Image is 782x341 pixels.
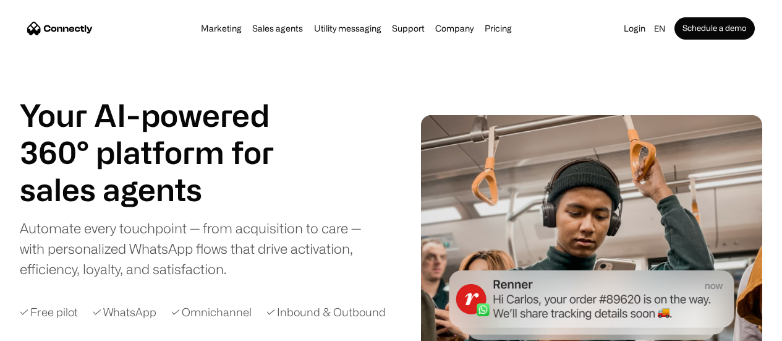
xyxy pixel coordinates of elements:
[20,218,386,279] div: Automate every touchpoint — from acquisition to care — with personalized WhatsApp flows that driv...
[20,97,304,171] h1: Your AI-powered 360° platform for
[649,20,674,37] div: en
[266,304,386,321] div: ✓ Inbound & Outbound
[249,24,307,33] a: Sales agents
[481,24,516,33] a: Pricing
[27,19,93,38] a: home
[20,171,304,208] h1: sales agents
[620,20,649,37] a: Login
[310,24,385,33] a: Utility messaging
[197,24,245,33] a: Marketing
[20,171,304,208] div: 1 of 4
[435,20,474,37] div: Company
[654,20,665,37] div: en
[431,20,477,37] div: Company
[674,17,755,40] a: Schedule a demo
[20,171,304,208] div: carousel
[12,318,74,337] aside: Language selected: English
[93,304,156,321] div: ✓ WhatsApp
[388,24,428,33] a: Support
[171,304,252,321] div: ✓ Omnichannel
[25,319,74,337] ul: Language list
[20,304,78,321] div: ✓ Free pilot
